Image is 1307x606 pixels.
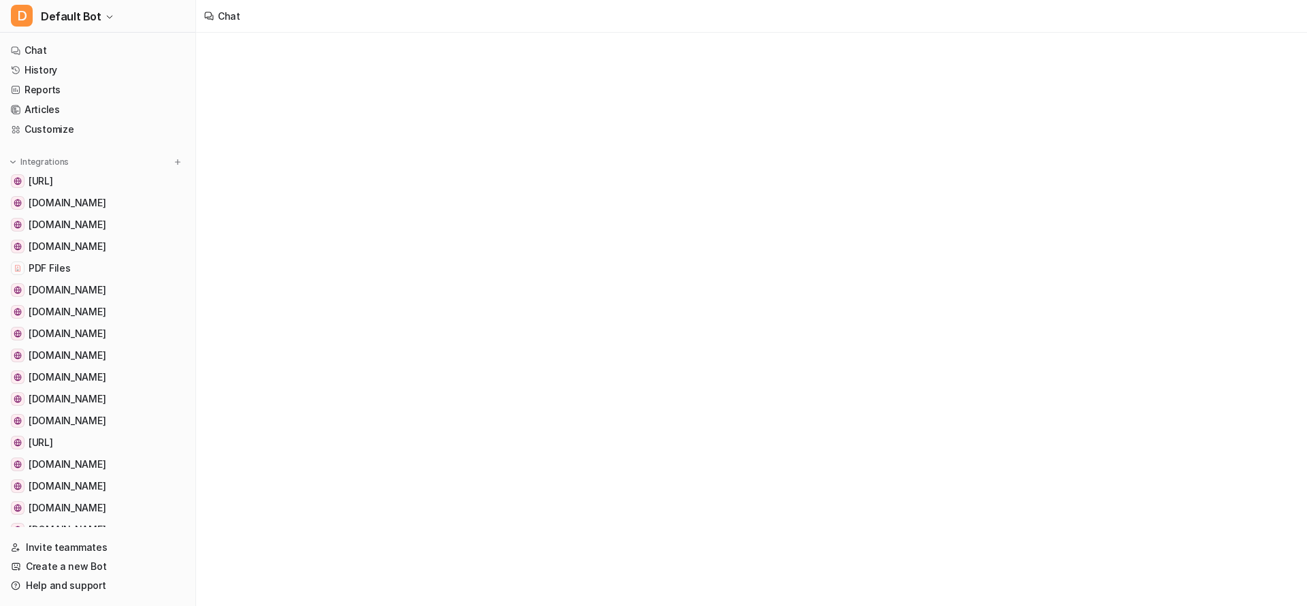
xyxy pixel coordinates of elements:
span: [DOMAIN_NAME] [29,305,106,319]
img: PDF Files [14,264,22,272]
span: [DOMAIN_NAME] [29,414,106,428]
a: www.eesel.ai[URL] [5,172,190,191]
img: gorgiasio.webflow.io [14,286,22,294]
a: www.programiz.com[DOMAIN_NAME] [5,498,190,517]
a: gorgiasio.webflow.io[DOMAIN_NAME] [5,281,190,300]
a: Customize [5,120,190,139]
a: www.npmjs.com[DOMAIN_NAME] [5,520,190,539]
a: PDF FilesPDF Files [5,259,190,278]
span: [DOMAIN_NAME] [29,458,106,471]
a: dashboard.eesel.ai[URL] [5,433,190,452]
a: Reports [5,80,190,99]
span: [DOMAIN_NAME] [29,327,106,340]
a: Articles [5,100,190,119]
a: mail.google.com[DOMAIN_NAME] [5,455,190,474]
button: Integrations [5,155,73,169]
span: [DOMAIN_NAME] [29,392,106,406]
a: meet.google.com[DOMAIN_NAME] [5,193,190,212]
img: codesandbox.io [14,482,22,490]
img: www.eesel.ai [14,177,22,185]
img: www.npmjs.com [14,526,22,534]
img: www.example.com [14,242,22,251]
a: cleartax.in[DOMAIN_NAME] [5,346,190,365]
span: [DOMAIN_NAME] [29,349,106,362]
a: www.atlassian.com[DOMAIN_NAME] [5,324,190,343]
img: menu_add.svg [173,157,182,167]
a: github.com[DOMAIN_NAME] [5,215,190,234]
img: expand menu [8,157,18,167]
img: www.programiz.com [14,504,22,512]
a: codesandbox.io[DOMAIN_NAME] [5,477,190,496]
span: [URL] [29,436,53,449]
a: Chat [5,41,190,60]
a: Invite teammates [5,538,190,557]
span: [DOMAIN_NAME] [29,523,106,537]
img: meet.google.com [14,199,22,207]
img: cleartax.in [14,351,22,360]
a: Create a new Bot [5,557,190,576]
a: amplitude.com[DOMAIN_NAME] [5,411,190,430]
span: [DOMAIN_NAME] [29,370,106,384]
a: www.notion.com[DOMAIN_NAME] [5,302,190,321]
img: www.notion.com [14,308,22,316]
a: www.example.com[DOMAIN_NAME] [5,237,190,256]
img: www.figma.com [14,373,22,381]
span: PDF Files [29,261,70,275]
img: amplitude.com [14,417,22,425]
span: [DOMAIN_NAME] [29,196,106,210]
img: chatgpt.com [14,395,22,403]
a: History [5,61,190,80]
span: [DOMAIN_NAME] [29,283,106,297]
span: [DOMAIN_NAME] [29,479,106,493]
a: chatgpt.com[DOMAIN_NAME] [5,389,190,409]
span: Default Bot [41,7,101,26]
p: Integrations [20,157,69,168]
img: dashboard.eesel.ai [14,438,22,447]
a: www.figma.com[DOMAIN_NAME] [5,368,190,387]
span: [DOMAIN_NAME] [29,501,106,515]
span: D [11,5,33,27]
span: [URL] [29,174,53,188]
div: Chat [218,9,240,23]
span: [DOMAIN_NAME] [29,240,106,253]
img: github.com [14,221,22,229]
a: Help and support [5,576,190,595]
span: [DOMAIN_NAME] [29,218,106,232]
img: www.atlassian.com [14,330,22,338]
img: mail.google.com [14,460,22,468]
